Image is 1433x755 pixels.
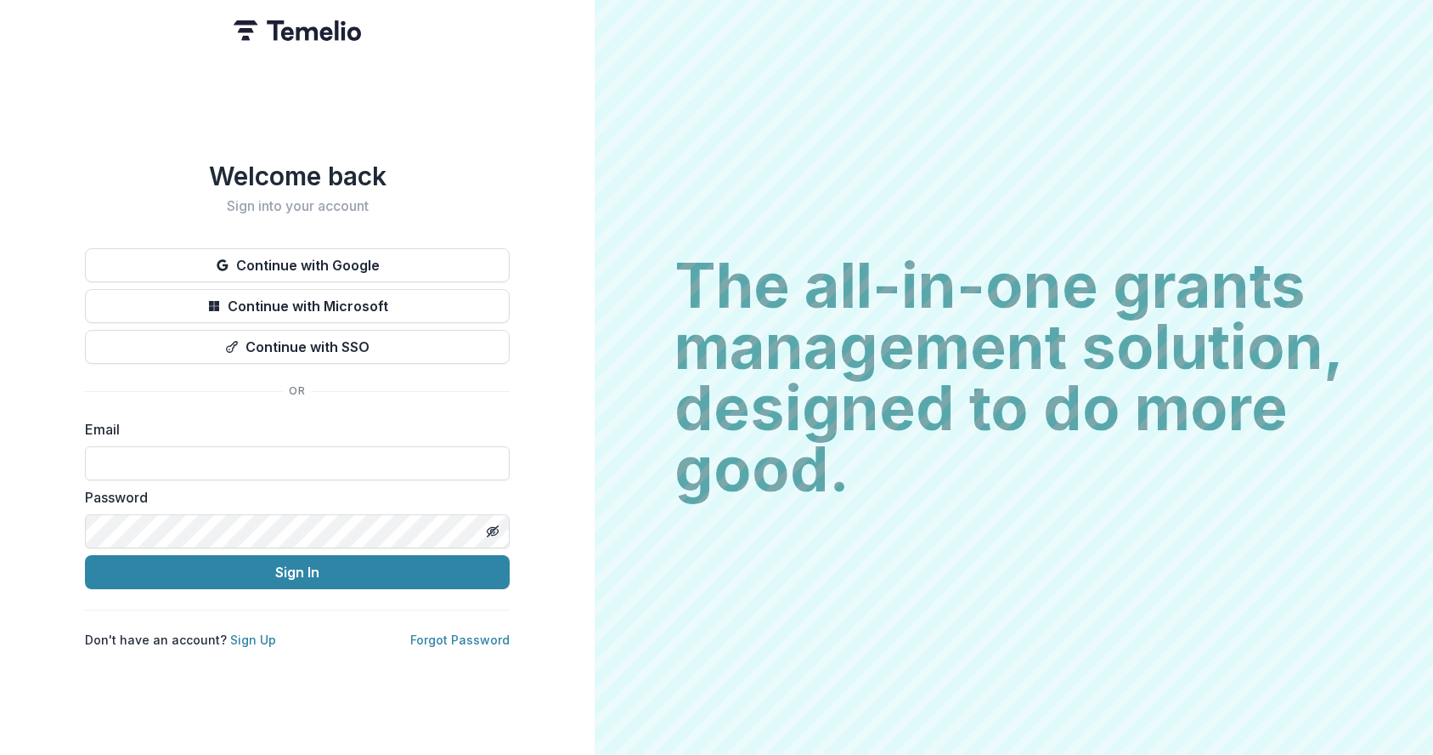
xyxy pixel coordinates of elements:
[85,487,499,508] label: Password
[85,198,510,214] h2: Sign into your account
[85,289,510,323] button: Continue with Microsoft
[85,248,510,282] button: Continue with Google
[410,633,510,647] a: Forgot Password
[479,518,506,545] button: Toggle password visibility
[85,161,510,191] h1: Welcome back
[85,631,276,649] p: Don't have an account?
[85,419,499,440] label: Email
[230,633,276,647] a: Sign Up
[85,555,510,589] button: Sign In
[234,20,361,41] img: Temelio
[85,330,510,364] button: Continue with SSO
